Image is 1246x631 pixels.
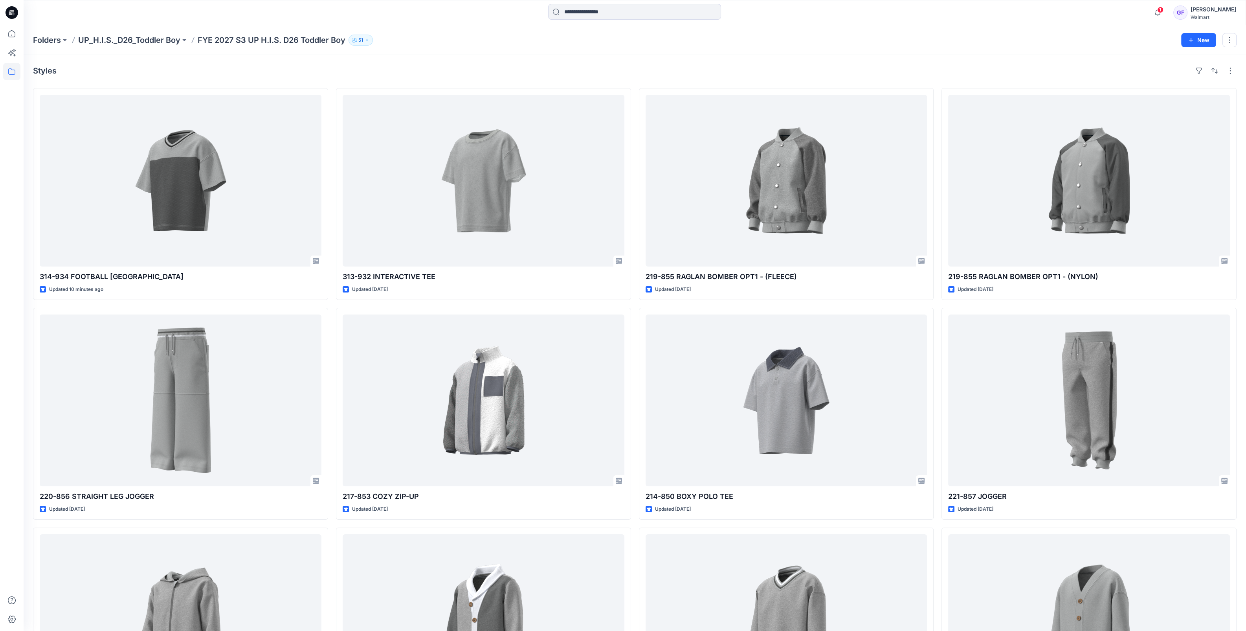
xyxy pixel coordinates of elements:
p: 220-856 STRAIGHT LEG JOGGER [40,491,321,502]
a: 220-856 STRAIGHT LEG JOGGER [40,315,321,486]
p: 221-857 JOGGER [948,491,1230,502]
p: Updated 10 minutes ago [49,285,103,294]
p: 314-934 FOOTBALL [GEOGRAPHIC_DATA] [40,271,321,282]
div: Walmart [1191,14,1236,20]
p: Updated [DATE] [655,505,691,513]
p: Updated [DATE] [352,505,388,513]
h4: Styles [33,66,57,75]
p: 219-855 RAGLAN BOMBER OPT1 - (NYLON) [948,271,1230,282]
p: Updated [DATE] [958,505,993,513]
a: 217-853 COZY ZIP-UP [343,315,624,486]
p: 219-855 RAGLAN BOMBER OPT1 - (FLEECE) [646,271,927,282]
a: 219-855 RAGLAN BOMBER OPT1 - (NYLON) [948,95,1230,267]
p: 313-932 INTERACTIVE TEE [343,271,624,282]
p: 214-850 BOXY POLO TEE [646,491,927,502]
a: 221-857 JOGGER [948,315,1230,486]
a: Folders [33,35,61,46]
div: [PERSON_NAME] [1191,5,1236,14]
button: New [1181,33,1216,47]
a: 314-934 FOOTBALL JERSEY [40,95,321,267]
a: 219-855 RAGLAN BOMBER OPT1 - (FLEECE) [646,95,927,267]
p: FYE 2027 S3 UP H.I.S. D26 Toddler Boy [198,35,345,46]
p: 217-853 COZY ZIP-UP [343,491,624,502]
p: 51 [358,36,363,44]
div: GF [1173,6,1187,20]
a: 214-850 BOXY POLO TEE [646,315,927,486]
p: Updated [DATE] [49,505,85,513]
p: Updated [DATE] [655,285,691,294]
p: Updated [DATE] [958,285,993,294]
p: Updated [DATE] [352,285,388,294]
span: 1 [1157,7,1163,13]
a: 313-932 INTERACTIVE TEE [343,95,624,267]
a: UP_H.I.S._D26_Toddler Boy [78,35,180,46]
button: 51 [349,35,373,46]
